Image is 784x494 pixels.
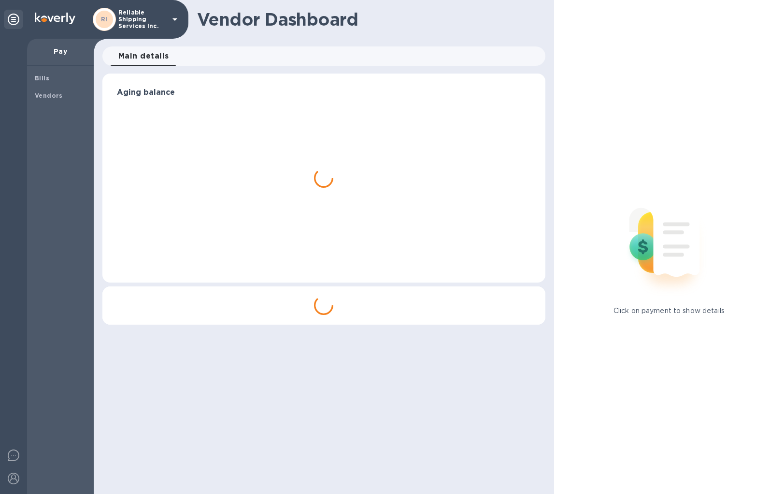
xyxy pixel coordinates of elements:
[613,306,725,316] p: Click on payment to show details
[35,75,49,82] b: Bills
[101,15,108,23] b: RI
[4,10,23,29] div: Unpin categories
[118,49,169,63] span: Main details
[35,13,75,24] img: Logo
[117,88,531,97] h3: Aging balance
[118,9,167,30] p: Reliable Shipping Services Inc.
[35,92,63,99] b: Vendors
[35,46,86,56] p: Pay
[197,9,539,30] h1: Vendor Dashboard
